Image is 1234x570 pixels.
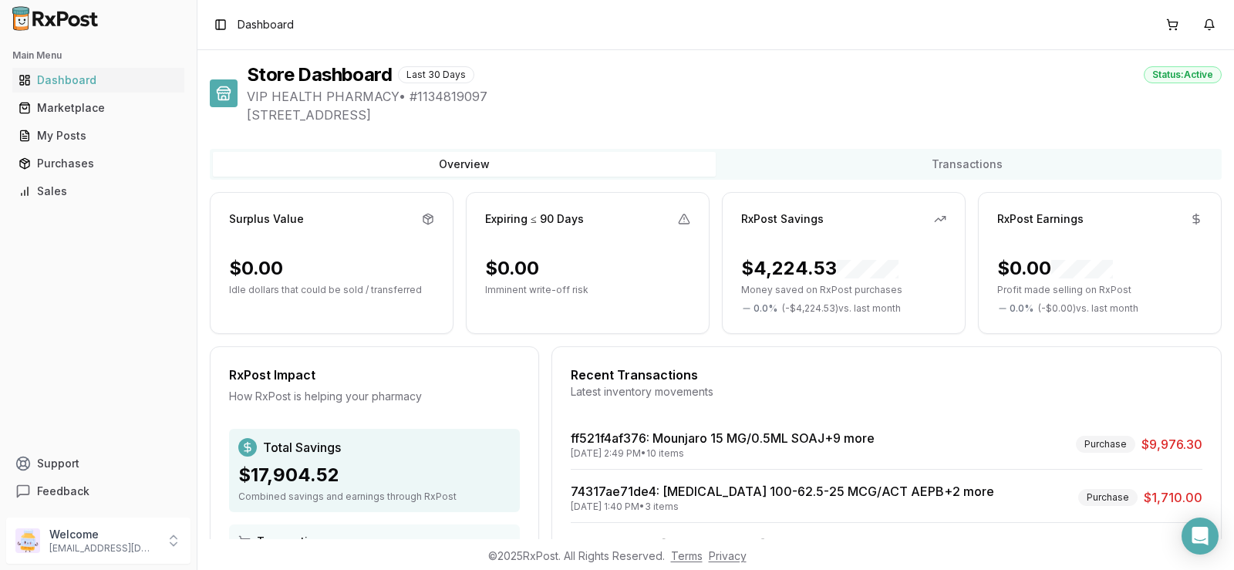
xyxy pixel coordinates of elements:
h1: Store Dashboard [247,62,392,87]
a: My Posts [12,122,184,150]
img: RxPost Logo [6,6,105,31]
button: My Posts [6,123,190,148]
div: RxPost Earnings [997,211,1084,227]
div: Sales [19,184,178,199]
div: [DATE] 1:40 PM • 3 items [571,501,994,513]
button: Overview [213,152,716,177]
span: $9,976.30 [1141,435,1202,454]
div: Dashboard [19,73,178,88]
div: Open Intercom Messenger [1182,518,1219,555]
p: Imminent write-off risk [485,284,690,296]
div: $4,224.53 [741,256,899,281]
div: $17,904.52 [238,463,511,487]
span: $1,710.00 [1144,488,1202,507]
div: RxPost Savings [741,211,824,227]
button: Sales [6,179,190,204]
a: Marketplace [12,94,184,122]
p: Idle dollars that could be sold / transferred [229,284,434,296]
a: Dashboard [12,66,184,94]
span: Dashboard [238,17,294,32]
span: [STREET_ADDRESS] [247,106,1222,124]
div: $0.00 [485,256,539,281]
div: Expiring ≤ 90 Days [485,211,584,227]
button: Feedback [6,477,190,505]
div: Status: Active [1144,66,1222,83]
span: Feedback [37,484,89,499]
div: Purchase [1078,489,1138,506]
div: Purchase [1076,436,1135,453]
p: Profit made selling on RxPost [997,284,1202,296]
span: ( - $4,224.53 ) vs. last month [782,302,901,315]
div: Recent Transactions [571,366,1202,384]
a: aab1684fbdc4: [MEDICAL_DATA] 100-62.5-25 MCG/ACT AEPB+2 more [571,537,993,552]
div: $0.00 [229,256,283,281]
div: Surplus Value [229,211,304,227]
button: Transactions [716,152,1219,177]
p: [EMAIL_ADDRESS][DOMAIN_NAME] [49,542,157,555]
a: 74317ae71de4: [MEDICAL_DATA] 100-62.5-25 MCG/ACT AEPB+2 more [571,484,994,499]
span: 0.0 % [1010,302,1033,315]
div: [DATE] 2:49 PM • 10 items [571,447,875,460]
button: Purchases [6,151,190,176]
nav: breadcrumb [238,17,294,32]
div: Latest inventory movements [571,384,1202,400]
p: Money saved on RxPost purchases [741,284,946,296]
div: Purchases [19,156,178,171]
a: Sales [12,177,184,205]
div: How RxPost is helping your pharmacy [229,389,520,404]
span: 0.0 % [754,302,777,315]
p: Welcome [49,527,157,542]
a: Privacy [709,549,747,562]
div: $0.00 [997,256,1113,281]
button: Marketplace [6,96,190,120]
div: RxPost Impact [229,366,520,384]
span: ( - $0.00 ) vs. last month [1038,302,1138,315]
button: Support [6,450,190,477]
a: Purchases [12,150,184,177]
button: Dashboard [6,68,190,93]
a: Terms [671,549,703,562]
div: Marketplace [19,100,178,116]
h2: Main Menu [12,49,184,62]
div: Last 30 Days [398,66,474,83]
div: My Posts [19,128,178,143]
div: Combined savings and earnings through RxPost [238,491,511,503]
span: Transactions [257,534,328,549]
span: VIP HEALTH PHARMACY • # 1134819097 [247,87,1222,106]
img: User avatar [15,528,40,553]
a: ff521f4af376: Mounjaro 15 MG/0.5ML SOAJ+9 more [571,430,875,446]
span: Total Savings [263,438,341,457]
